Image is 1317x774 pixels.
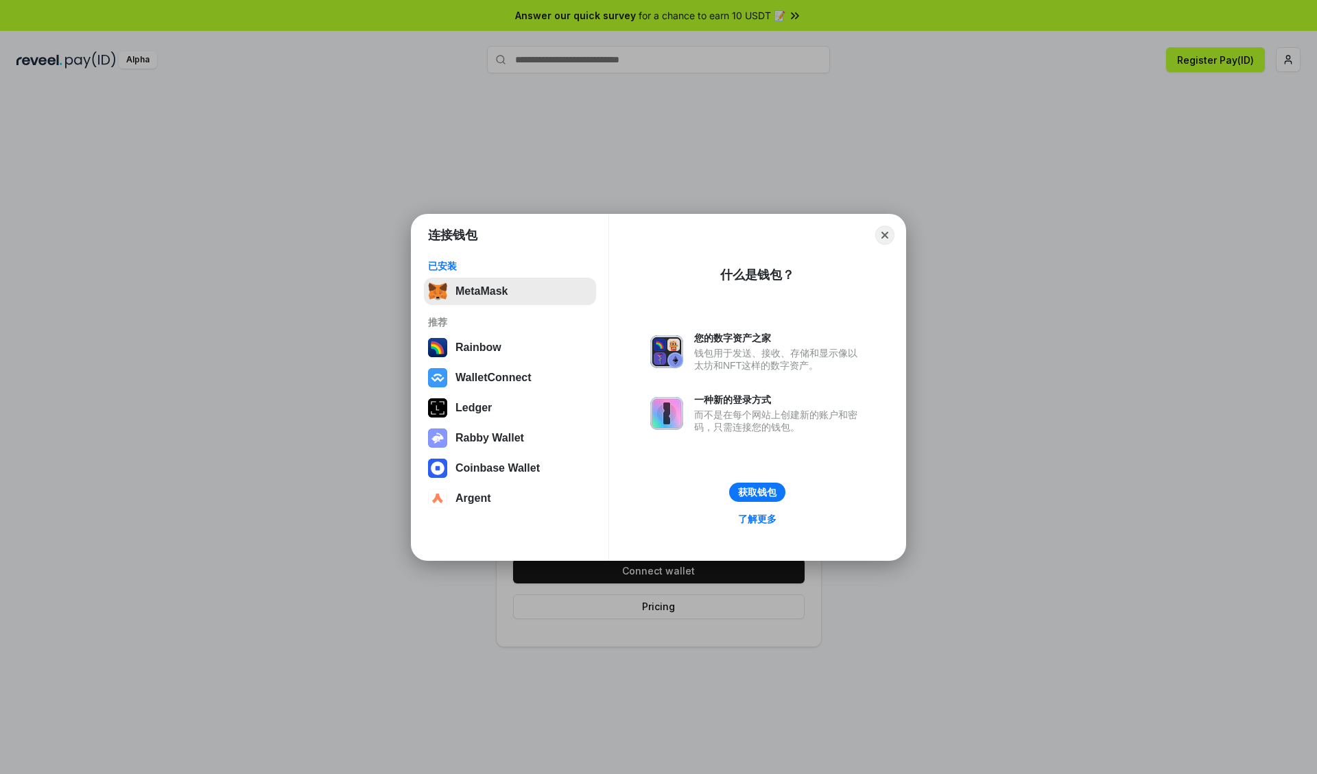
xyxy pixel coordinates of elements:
[428,368,447,387] img: svg+xml,%3Csvg%20width%3D%2228%22%20height%3D%2228%22%20viewBox%3D%220%200%2028%2028%22%20fill%3D...
[738,486,776,498] div: 获取钱包
[455,402,492,414] div: Ledger
[424,455,596,482] button: Coinbase Wallet
[729,483,785,502] button: 获取钱包
[694,347,864,372] div: 钱包用于发送、接收、存储和显示像以太坊和NFT这样的数字资产。
[455,372,532,384] div: WalletConnect
[694,332,864,344] div: 您的数字资产之家
[428,282,447,301] img: svg+xml,%3Csvg%20fill%3D%22none%22%20height%3D%2233%22%20viewBox%3D%220%200%2035%2033%22%20width%...
[730,510,785,528] a: 了解更多
[428,398,447,418] img: svg+xml,%3Csvg%20xmlns%3D%22http%3A%2F%2Fwww.w3.org%2F2000%2Fsvg%22%20width%3D%2228%22%20height%3...
[428,338,447,357] img: svg+xml,%3Csvg%20width%3D%22120%22%20height%3D%22120%22%20viewBox%3D%220%200%20120%20120%22%20fil...
[650,397,683,430] img: svg+xml,%3Csvg%20xmlns%3D%22http%3A%2F%2Fwww.w3.org%2F2000%2Fsvg%22%20fill%3D%22none%22%20viewBox...
[455,462,540,474] div: Coinbase Wallet
[428,428,447,448] img: svg+xml,%3Csvg%20xmlns%3D%22http%3A%2F%2Fwww.w3.org%2F2000%2Fsvg%22%20fill%3D%22none%22%20viewBox...
[694,394,864,406] div: 一种新的登录方式
[455,492,491,505] div: Argent
[424,424,596,452] button: Rabby Wallet
[455,285,508,298] div: MetaMask
[428,459,447,478] img: svg+xml,%3Csvg%20width%3D%2228%22%20height%3D%2228%22%20viewBox%3D%220%200%2028%2028%22%20fill%3D...
[650,335,683,368] img: svg+xml,%3Csvg%20xmlns%3D%22http%3A%2F%2Fwww.w3.org%2F2000%2Fsvg%22%20fill%3D%22none%22%20viewBox...
[694,409,864,433] div: 而不是在每个网站上创建新的账户和密码，只需连接您的钱包。
[738,513,776,525] div: 了解更多
[424,334,596,361] button: Rainbow
[424,278,596,305] button: MetaMask
[875,226,894,245] button: Close
[424,485,596,512] button: Argent
[428,489,447,508] img: svg+xml,%3Csvg%20width%3D%2228%22%20height%3D%2228%22%20viewBox%3D%220%200%2028%2028%22%20fill%3D...
[455,341,501,354] div: Rainbow
[428,260,592,272] div: 已安装
[720,267,794,283] div: 什么是钱包？
[455,432,524,444] div: Rabby Wallet
[424,364,596,391] button: WalletConnect
[428,227,477,243] h1: 连接钱包
[424,394,596,422] button: Ledger
[428,316,592,328] div: 推荐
